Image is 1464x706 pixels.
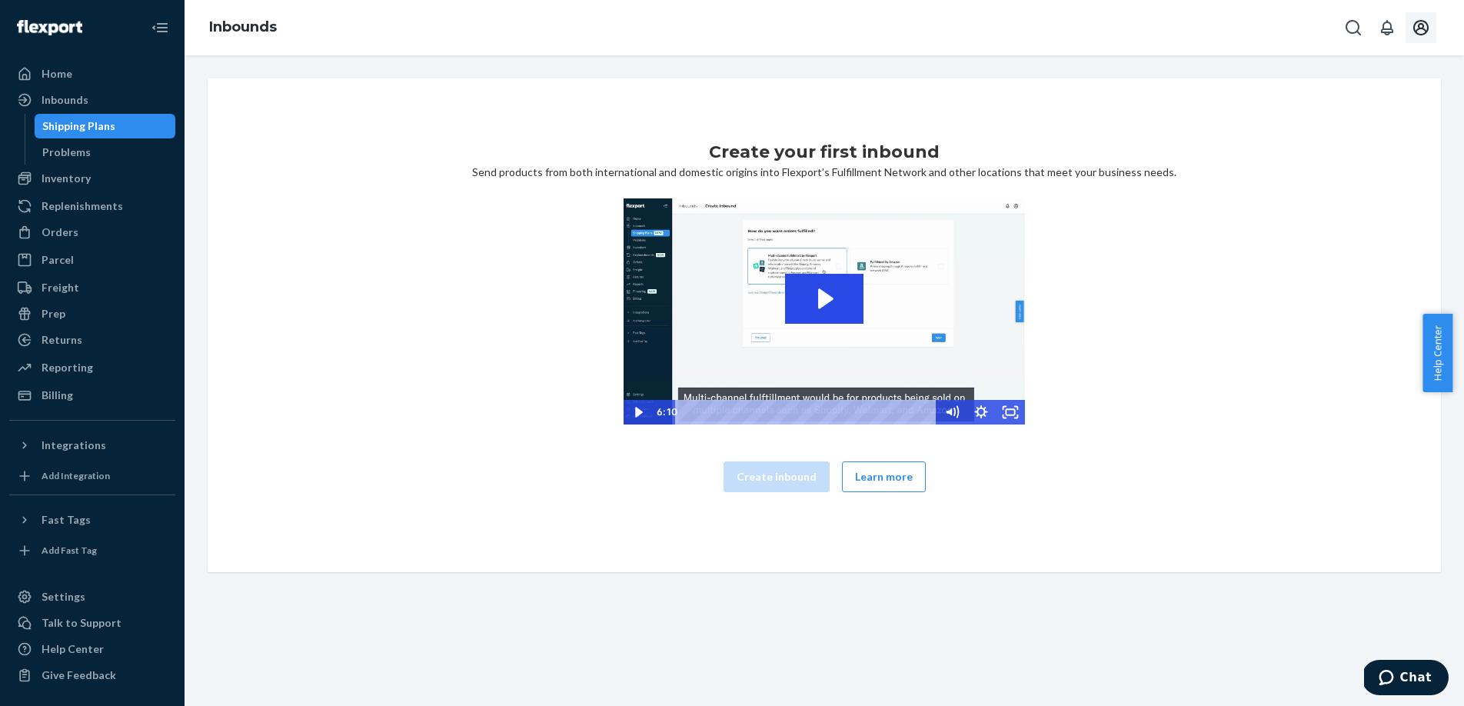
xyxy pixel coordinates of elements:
div: Fast Tags [42,512,91,528]
button: Fullscreen [996,400,1025,425]
a: Shipping Plans [35,114,176,138]
a: Inbounds [209,18,277,35]
div: Add Fast Tag [42,544,97,557]
img: Video Thumbnail [624,198,1025,425]
div: Talk to Support [42,615,121,631]
div: Playbar [686,400,930,425]
button: Play Video [624,400,653,425]
button: Open Search Box [1338,12,1369,43]
a: Prep [9,301,175,326]
a: Returns [9,328,175,352]
div: Help Center [42,641,104,657]
button: Play Video: 2023-09-11_Flexport_Inbounds_HighRes [785,274,863,324]
a: Add Integration [9,464,175,488]
button: Integrations [9,433,175,458]
a: Billing [9,383,175,408]
button: Close Navigation [145,12,175,43]
img: Flexport logo [17,20,82,35]
iframe: Opens a widget where you can chat to one of our agents [1364,660,1449,698]
button: Mute [937,400,967,425]
div: Settings [42,589,85,604]
button: Help Center [1422,314,1452,392]
div: Inventory [42,171,91,186]
a: Replenishments [9,194,175,218]
a: Reporting [9,355,175,380]
div: Orders [42,225,78,240]
div: Inbounds [42,92,88,108]
div: Freight [42,280,79,295]
a: Parcel [9,248,175,272]
div: Billing [42,388,73,403]
button: Open notifications [1372,12,1402,43]
a: Add Fast Tag [9,538,175,563]
button: Give Feedback [9,663,175,688]
div: Give Feedback [42,668,116,683]
div: Home [42,66,72,82]
div: Parcel [42,252,74,268]
button: Fast Tags [9,508,175,532]
div: Returns [42,332,82,348]
a: Help Center [9,637,175,661]
a: Inbounds [9,88,175,112]
button: Open account menu [1406,12,1436,43]
a: Inventory [9,166,175,191]
button: Talk to Support [9,611,175,635]
div: Problems [42,145,91,160]
button: Show settings menu [967,400,996,425]
div: Send products from both international and domestic origins into Flexport’s Fulfillment Network an... [220,140,1429,511]
a: Home [9,62,175,86]
div: Prep [42,306,65,321]
div: Shipping Plans [42,118,115,134]
ol: breadcrumbs [197,5,289,50]
button: Learn more [842,461,926,492]
a: Orders [9,220,175,245]
div: Reporting [42,360,93,375]
button: Create inbound [724,461,830,492]
div: Replenishments [42,198,123,214]
div: Add Integration [42,469,110,482]
a: Problems [35,140,176,165]
a: Freight [9,275,175,300]
h1: Create your first inbound [709,140,940,165]
a: Settings [9,584,175,609]
div: Integrations [42,438,106,453]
